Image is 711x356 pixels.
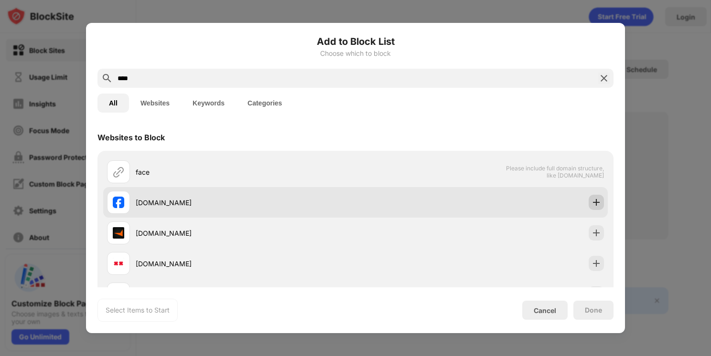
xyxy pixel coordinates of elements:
[101,73,113,84] img: search.svg
[506,165,604,179] span: Please include full domain structure, like [DOMAIN_NAME]
[136,167,355,177] div: face
[136,198,355,208] div: [DOMAIN_NAME]
[136,259,355,269] div: [DOMAIN_NAME]
[97,133,165,142] div: Websites to Block
[181,94,236,113] button: Keywords
[598,73,610,84] img: search-close
[97,94,129,113] button: All
[236,94,293,113] button: Categories
[113,166,124,178] img: url.svg
[97,50,614,57] div: Choose which to block
[129,94,181,113] button: Websites
[113,227,124,239] img: favicons
[113,197,124,208] img: favicons
[585,306,602,314] div: Done
[136,228,355,238] div: [DOMAIN_NAME]
[106,305,170,315] div: Select Items to Start
[534,306,556,314] div: Cancel
[97,34,614,49] h6: Add to Block List
[113,258,124,269] img: favicons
